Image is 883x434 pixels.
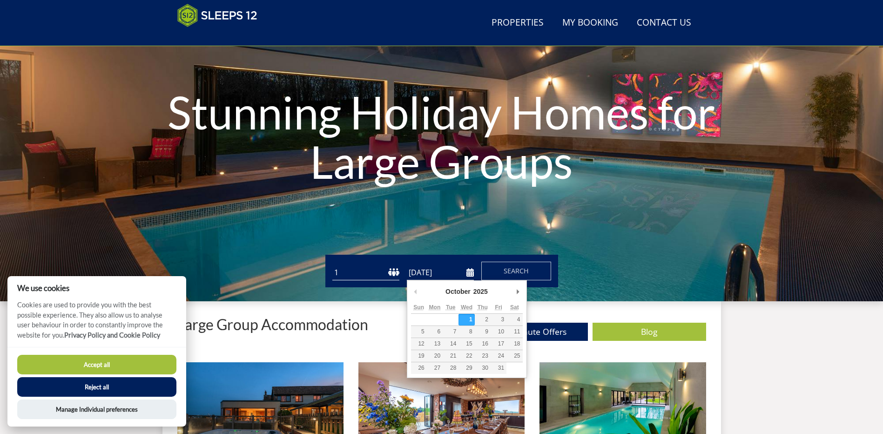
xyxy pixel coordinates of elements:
button: Previous Month [411,285,420,298]
abbr: Saturday [510,304,519,311]
button: 9 [475,326,491,338]
span: Search [504,266,529,275]
button: 21 [443,350,458,362]
button: 19 [411,350,427,362]
button: 4 [506,314,522,325]
button: Next Month [513,285,523,298]
abbr: Thursday [478,304,488,311]
button: 26 [411,362,427,374]
div: 2025 [472,285,489,298]
button: 8 [458,326,474,338]
a: Privacy Policy and Cookie Policy [64,331,160,339]
button: 3 [491,314,506,325]
button: 6 [427,326,443,338]
button: 13 [427,338,443,350]
div: October [444,285,472,298]
button: 28 [443,362,458,374]
a: Blog [593,323,706,341]
abbr: Sunday [413,304,424,311]
button: Manage Individual preferences [17,400,176,419]
button: 24 [491,350,506,362]
button: 27 [427,362,443,374]
button: 12 [411,338,427,350]
button: 1 [458,314,474,325]
p: Cookies are used to provide you with the best possible experience. They also allow us to analyse ... [7,300,186,347]
button: 5 [411,326,427,338]
h1: Stunning Holiday Homes for Large Groups [133,69,751,204]
button: 15 [458,338,474,350]
button: 23 [475,350,491,362]
input: Arrival Date [407,265,474,280]
button: 2 [475,314,491,325]
button: 7 [443,326,458,338]
button: Accept all [17,355,176,374]
button: 18 [506,338,522,350]
button: 22 [458,350,474,362]
a: Contact Us [633,13,695,34]
button: 31 [491,362,506,374]
p: Large Group Accommodation [177,316,368,332]
abbr: Friday [495,304,502,311]
button: 17 [491,338,506,350]
button: 16 [475,338,491,350]
button: 25 [506,350,522,362]
abbr: Monday [429,304,441,311]
button: 29 [458,362,474,374]
button: Search [481,262,551,280]
button: 30 [475,362,491,374]
abbr: Tuesday [446,304,455,311]
iframe: Customer reviews powered by Trustpilot [173,33,270,41]
button: 10 [491,326,506,338]
img: Sleeps 12 [177,4,257,27]
button: Reject all [17,377,176,397]
button: 11 [506,326,522,338]
a: Last Minute Offers [474,323,588,341]
abbr: Wednesday [461,304,472,311]
a: My Booking [559,13,622,34]
h2: We use cookies [7,284,186,292]
a: Properties [488,13,547,34]
button: 14 [443,338,458,350]
button: 20 [427,350,443,362]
